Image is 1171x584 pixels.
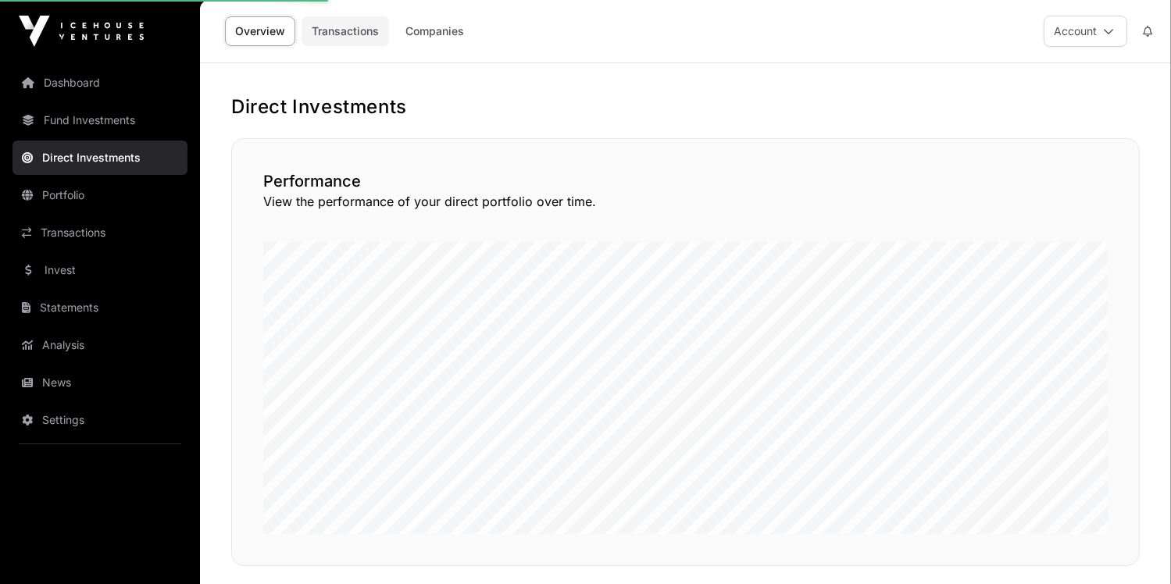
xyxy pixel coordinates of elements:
a: Portfolio [12,178,187,212]
a: Analysis [12,328,187,362]
button: Account [1044,16,1127,47]
h1: Direct Investments [231,94,1140,119]
img: Icehouse Ventures Logo [19,16,144,47]
p: View the performance of your direct portfolio over time. [263,192,1108,211]
a: Companies [395,16,474,46]
a: Transactions [302,16,389,46]
a: Transactions [12,215,187,250]
a: Invest [12,253,187,287]
a: News [12,365,187,400]
a: Settings [12,403,187,437]
a: Statements [12,290,187,325]
a: Fund Investments [12,103,187,137]
h2: Performance [263,170,1108,192]
a: Dashboard [12,66,187,100]
iframe: Chat Widget [1093,509,1171,584]
a: Direct Investments [12,141,187,175]
a: Overview [225,16,295,46]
